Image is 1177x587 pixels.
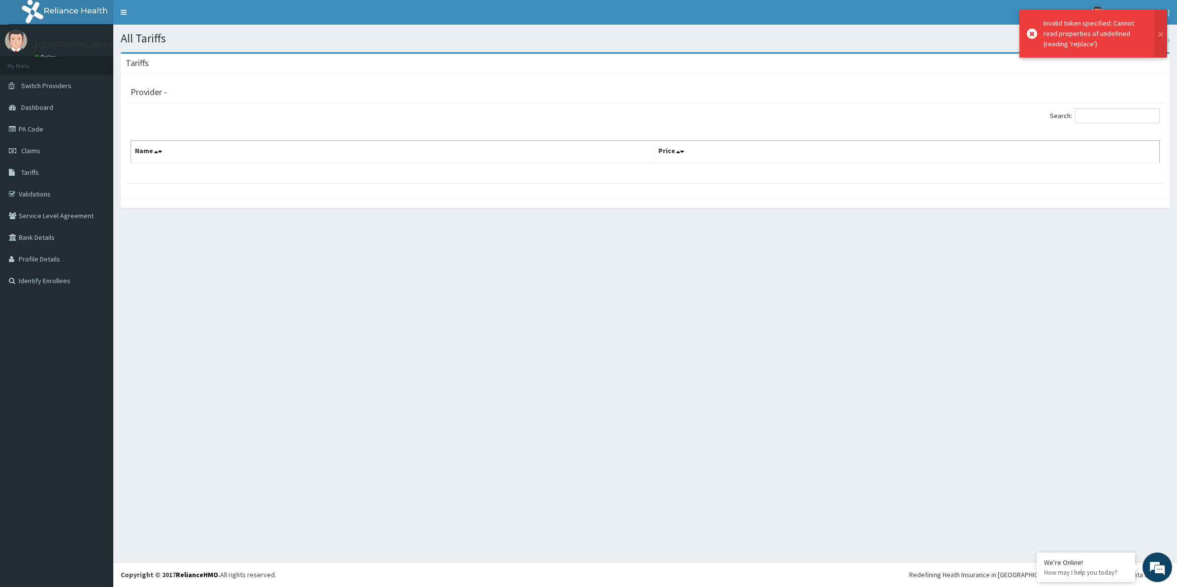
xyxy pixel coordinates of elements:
[1050,108,1160,123] label: Search:
[909,570,1170,580] div: Redefining Heath Insurance in [GEOGRAPHIC_DATA] using Telemedicine and Data Science!
[1110,8,1170,17] span: [GEOGRAPHIC_DATA]
[1044,18,1145,49] div: Invalid token specified: Cannot read properties of undefined (reading 'replace')
[126,59,149,67] h3: Tariffs
[21,103,53,112] span: Dashboard
[131,141,654,163] th: Name
[21,146,40,155] span: Claims
[34,40,116,49] p: [GEOGRAPHIC_DATA]
[34,54,58,61] a: Online
[5,30,27,52] img: User Image
[1044,568,1128,577] p: How may I help you today?
[21,81,71,90] span: Switch Providers
[121,570,220,579] strong: Copyright © 2017 .
[654,141,1160,163] th: Price
[1075,108,1160,123] input: Search:
[21,168,39,177] span: Tariffs
[113,562,1177,587] footer: All rights reserved.
[1044,558,1128,567] div: We're Online!
[131,88,167,97] h3: Provider -
[121,32,1170,45] h1: All Tariffs
[176,570,218,579] a: RelianceHMO
[1091,6,1104,19] img: User Image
